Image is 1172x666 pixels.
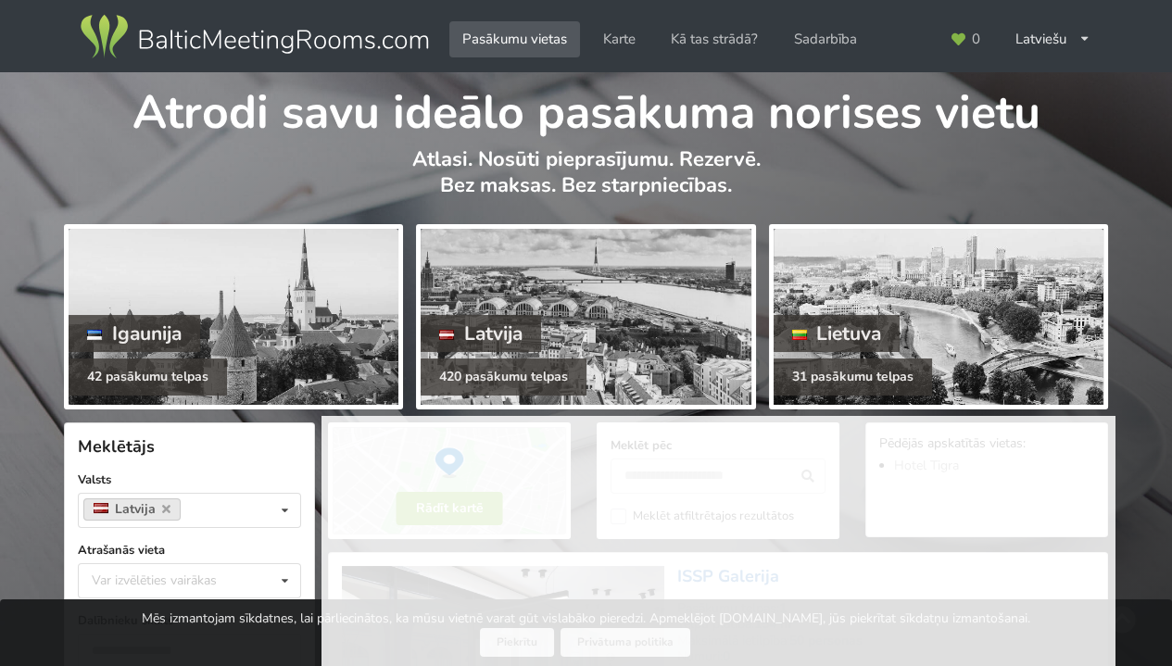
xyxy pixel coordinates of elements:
[774,358,932,396] div: 31 pasākumu telpas
[658,21,771,57] a: Kā tas strādā?
[77,11,432,63] img: Baltic Meeting Rooms
[78,471,301,489] label: Valsts
[64,224,403,409] a: Igaunija 42 pasākumu telpas
[64,72,1108,143] h1: Atrodi savu ideālo pasākuma norises vietu
[87,570,258,591] div: Var izvēlēties vairākas
[69,315,200,352] div: Igaunija
[83,498,181,521] a: Latvija
[78,435,155,458] span: Meklētājs
[421,315,541,352] div: Latvija
[972,32,980,46] span: 0
[769,224,1108,409] a: Lietuva 31 pasākumu telpas
[69,358,227,396] div: 42 pasākumu telpas
[421,358,586,396] div: 420 pasākumu telpas
[416,224,755,409] a: Latvija 420 pasākumu telpas
[774,315,901,352] div: Lietuva
[64,146,1108,218] p: Atlasi. Nosūti pieprasījumu. Rezervē. Bez maksas. Bez starpniecības.
[78,541,301,559] label: Atrašanās vieta
[590,21,649,57] a: Karte
[449,21,580,57] a: Pasākumu vietas
[781,21,870,57] a: Sadarbība
[1002,21,1103,57] div: Latviešu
